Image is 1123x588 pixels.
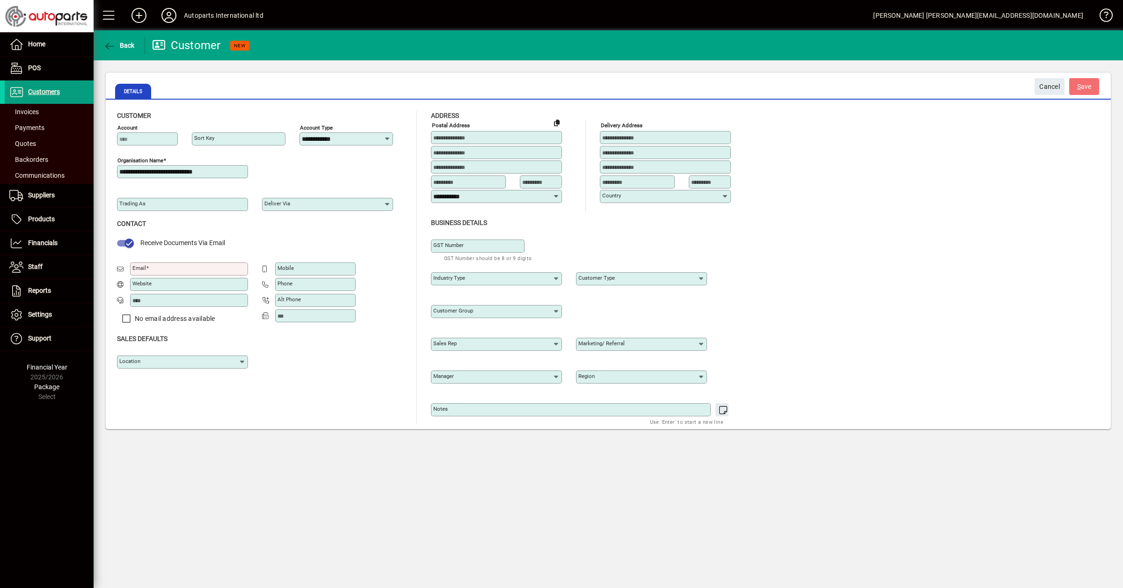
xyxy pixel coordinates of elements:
span: Suppliers [28,191,55,199]
span: Support [28,334,51,342]
span: Quotes [9,140,36,147]
mat-label: Website [132,280,152,287]
span: POS [28,64,41,72]
mat-label: Manager [433,373,454,379]
div: Customer [152,38,221,53]
span: Package [34,383,59,391]
label: No email address available [133,314,215,323]
span: Customer [117,112,151,119]
mat-label: GST Number [433,242,464,248]
a: Payments [5,120,94,136]
span: Back [103,42,135,49]
span: Address [431,112,459,119]
span: Home [28,40,45,48]
a: Reports [5,279,94,303]
a: POS [5,57,94,80]
mat-label: Sales rep [433,340,457,347]
mat-label: Notes [433,406,448,412]
mat-label: Sort key [194,135,214,141]
span: Business details [431,219,487,226]
mat-label: Account [117,124,138,131]
a: Backorders [5,152,94,167]
a: Suppliers [5,184,94,207]
mat-label: Customer group [433,307,473,314]
span: Financials [28,239,58,247]
span: Contact [117,220,146,227]
a: Quotes [5,136,94,152]
span: Customers [28,88,60,95]
span: Staff [28,263,43,270]
button: Back [101,37,137,54]
mat-label: Location [119,358,140,364]
span: Cancel [1039,79,1060,94]
span: Receive Documents Via Email [140,239,225,247]
span: ave [1077,79,1092,94]
button: Add [124,7,154,24]
span: Invoices [9,108,39,116]
span: Reports [28,287,51,294]
mat-label: Trading as [119,200,146,207]
div: [PERSON_NAME] [PERSON_NAME][EMAIL_ADDRESS][DOMAIN_NAME] [873,8,1083,23]
span: Settings [28,311,52,318]
mat-label: Deliver via [264,200,290,207]
a: Communications [5,167,94,183]
button: Save [1069,78,1099,95]
a: Financials [5,232,94,255]
button: Cancel [1035,78,1065,95]
mat-hint: Use 'Enter' to start a new line [650,416,723,427]
mat-label: Email [132,265,146,271]
span: S [1077,83,1081,90]
mat-hint: GST Number should be 8 or 9 digits [444,253,532,263]
mat-label: Marketing/ Referral [578,340,625,347]
span: Products [28,215,55,223]
span: Financial Year [27,363,67,371]
span: NEW [234,43,246,49]
a: Settings [5,303,94,327]
mat-label: Organisation name [117,157,163,164]
span: Payments [9,124,44,131]
a: Support [5,327,94,350]
mat-label: Phone [277,280,292,287]
span: Details [115,84,151,99]
span: Communications [9,172,65,179]
span: Sales defaults [117,335,168,342]
mat-label: Alt Phone [277,296,301,303]
a: Products [5,208,94,231]
button: Profile [154,7,184,24]
a: Invoices [5,104,94,120]
mat-label: Region [578,373,595,379]
a: Knowledge Base [1093,2,1111,32]
span: Backorders [9,156,48,163]
button: Copy to Delivery address [549,115,564,130]
mat-label: Customer type [578,275,615,281]
a: Staff [5,255,94,279]
mat-label: Account Type [300,124,333,131]
app-page-header-button: Back [94,37,145,54]
a: Home [5,33,94,56]
mat-label: Country [602,192,621,199]
mat-label: Mobile [277,265,294,271]
mat-label: Industry type [433,275,465,281]
div: Autoparts International ltd [184,8,263,23]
